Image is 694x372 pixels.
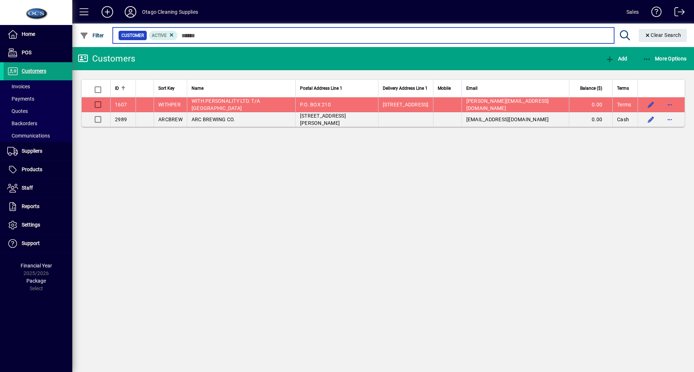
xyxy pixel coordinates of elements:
span: Quotes [7,108,28,114]
span: More Options [643,56,687,62]
span: Support [22,240,40,246]
button: More options [664,114,676,125]
span: Balance ($) [580,84,602,92]
span: 2989 [115,117,127,122]
a: Knowledge Base [646,1,662,25]
span: Financial Year [21,263,52,269]
span: Package [26,278,46,284]
span: Settings [22,222,40,228]
span: POS [22,50,31,55]
a: Payments [4,93,72,105]
a: Suppliers [4,142,72,160]
td: 0.00 [569,97,612,112]
a: Invoices [4,80,72,93]
a: Logout [669,1,685,25]
a: Settings [4,216,72,234]
span: Active [152,33,167,38]
span: Terms [617,84,629,92]
span: Customers [22,68,46,74]
a: POS [4,44,72,62]
span: Cash [617,116,629,123]
div: Sales [626,6,639,18]
span: WITH PERSONALITY LTD. T/A [GEOGRAPHIC_DATA] [192,98,260,111]
span: Sort Key [158,84,175,92]
a: Staff [4,179,72,197]
span: Filter [80,33,104,38]
button: Edit [645,114,657,125]
span: [EMAIL_ADDRESS][DOMAIN_NAME] [466,117,549,122]
a: Quotes [4,105,72,117]
a: Products [4,161,72,179]
span: Clear Search [644,32,681,38]
div: Mobile [438,84,457,92]
span: Customer [121,32,144,39]
span: ID [115,84,119,92]
div: ID [115,84,131,92]
span: ARC BREWING CO. [192,117,235,122]
span: [PERSON_NAME][EMAIL_ADDRESS][DOMAIN_NAME] [466,98,549,111]
span: [STREET_ADDRESS][PERSON_NAME] [300,113,346,126]
button: Add [96,5,119,18]
span: 1607 [115,102,127,107]
span: Products [22,166,42,172]
button: More options [664,99,676,110]
a: Communications [4,130,72,142]
span: P.O. BOX 210 [300,102,331,107]
span: Suppliers [22,148,42,154]
span: Terms [617,101,631,108]
td: 0.00 [569,112,612,127]
button: Clear [639,29,687,42]
span: Email [466,84,477,92]
span: [STREET_ADDRESS] [383,102,429,107]
span: Invoices [7,84,30,89]
span: Delivery Address Line 1 [383,84,428,92]
span: Backorders [7,121,37,126]
span: Staff [22,185,33,191]
div: Balance ($) [574,84,609,92]
span: WITHPER [158,102,181,107]
div: Name [192,84,291,92]
a: Reports [4,198,72,216]
a: Support [4,234,72,253]
span: ARCBREW [158,117,183,122]
span: Home [22,31,35,37]
span: Reports [22,203,39,209]
button: Profile [119,5,142,18]
div: Email [466,84,565,92]
span: Name [192,84,204,92]
span: Add [605,56,627,62]
span: Payments [7,96,34,102]
a: Home [4,25,72,43]
button: Edit [645,99,657,110]
div: Otago Cleaning Supplies [142,6,198,18]
button: Filter [78,29,106,42]
div: Customers [78,53,135,64]
button: More Options [641,52,689,65]
span: Mobile [438,84,451,92]
span: Communications [7,133,50,139]
button: Add [604,52,629,65]
mat-chip: Activation Status: Active [149,31,178,40]
span: Postal Address Line 1 [300,84,342,92]
a: Backorders [4,117,72,130]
